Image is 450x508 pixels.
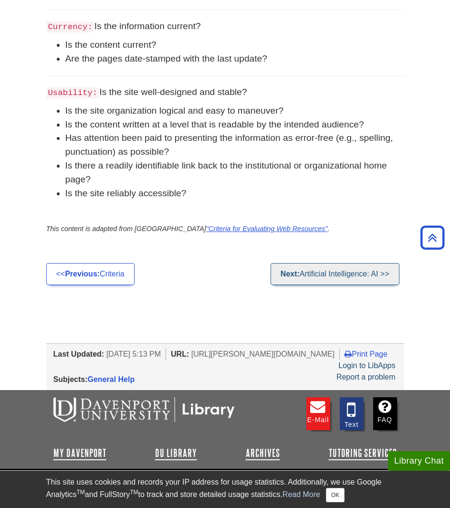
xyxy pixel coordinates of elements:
p: Is the information current? [46,20,404,33]
i: Print Page [345,350,352,358]
a: <<Previous:Criteria [46,263,135,285]
a: Report a problem [336,373,396,381]
li: Is the site organization logical and easy to maneuver? [65,104,404,118]
code: Usability: [46,87,100,98]
a: FAQ [373,397,397,430]
button: Library Chat [388,451,450,471]
strong: Next: [281,270,300,278]
code: Currency: [46,21,94,32]
span: Last Updated: [53,350,105,358]
a: Archives [246,447,280,459]
a: Login to LibApps [338,361,395,370]
span: [DATE] 5:13 PM [106,350,161,358]
li: Is there a readily identifiable link back to the institutional or organizational home page? [65,159,404,187]
sup: TM [130,489,138,496]
a: Text [340,397,364,430]
a: Tutoring Services [329,447,397,459]
a: Read More [283,490,320,498]
img: DU Libraries [53,397,235,422]
sup: TM [77,489,85,496]
a: Back to Top [417,231,448,244]
span: [URL][PERSON_NAME][DOMAIN_NAME] [191,350,335,358]
li: Is the content current? [65,38,404,52]
a: Print Page [345,350,387,358]
div: This site uses cookies and records your IP address for usage statistics. Additionally, we use Goo... [46,476,404,502]
a: E-mail [306,397,330,430]
li: Are the pages date-stamped with the last update? [65,52,404,66]
span: Subjects: [53,375,88,383]
a: "Criteria for Evaluating Web Resources" [206,225,328,233]
li: Is the site reliably accessible? [65,187,404,201]
a: General Help [88,375,135,383]
strong: Previous: [65,270,100,278]
p: Is the site well-designed and stable? [46,85,404,99]
p: This content is adapted from [GEOGRAPHIC_DATA] . [46,224,404,234]
button: Close [326,488,345,502]
span: URL: [171,350,189,358]
a: DU Library [155,447,197,459]
li: Is the content written at a level that is readable by the intended audience? [65,118,404,132]
a: My Davenport [53,447,106,459]
a: Next:Artificial Intelligence: AI >> [271,263,399,285]
li: Has attention been paid to presenting the information as error-free (e.g., spelling, punctuation)... [65,131,404,159]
